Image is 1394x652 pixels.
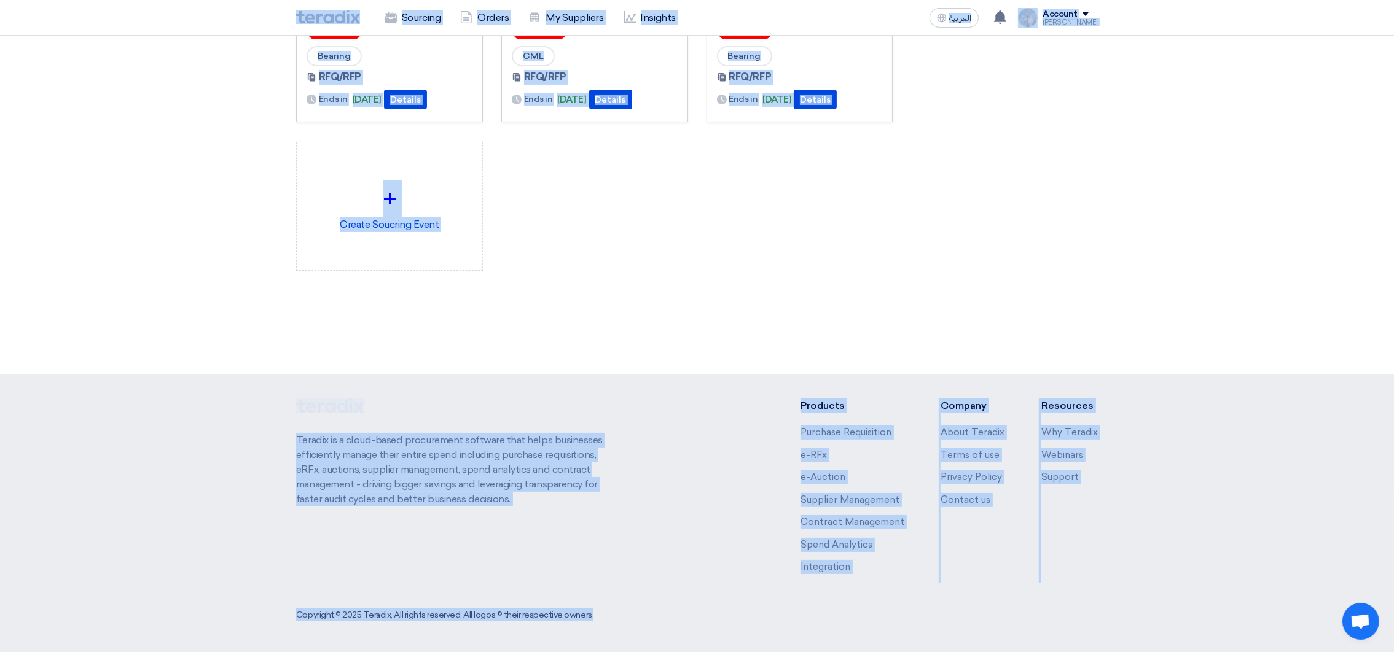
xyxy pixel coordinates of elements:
li: Resources [1041,398,1098,413]
span: Bearing [717,46,772,66]
p: Teradix is a cloud-based procurement software that helps businesses efficiently manage their enti... [296,433,617,506]
a: About Teradix [941,427,1004,438]
a: e-Auction [801,472,845,483]
span: RFQ/RFP [524,70,566,85]
li: Products [801,398,904,413]
span: CML [512,46,555,66]
span: Bearing [307,46,362,66]
button: Details [794,90,837,109]
a: Terms of use [941,449,1000,460]
div: Create Soucring Event [307,152,472,260]
div: Copyright © 2025 Teradix, All rights reserved. All logos © their respective owners. [296,608,593,621]
img: Teradix logo [296,10,360,24]
a: Contract Management [801,516,904,527]
a: Support [1041,472,1079,483]
a: Insights [614,4,686,31]
span: Ends in [319,93,348,106]
span: العربية [949,14,971,23]
span: RFQ/RFP [729,70,772,85]
span: [DATE] [557,93,586,107]
a: Sourcing [375,4,450,31]
a: Purchase Requisition [801,427,891,438]
a: Privacy Policy [941,472,1002,483]
a: Spend Analytics [801,539,872,550]
a: Integration [801,561,850,572]
li: Company [941,398,1004,413]
button: Details [384,90,427,109]
a: My Suppliers [519,4,613,31]
a: Orders [450,4,519,31]
a: Contact us [941,494,990,505]
span: [DATE] [762,93,791,107]
img: file_1710751448746.jpg [1018,8,1038,28]
a: Supplier Management [801,494,899,505]
button: العربية [930,8,979,28]
div: Account [1043,9,1078,20]
div: [PERSON_NAME] [1043,19,1098,26]
div: Open chat [1342,603,1379,640]
a: Webinars [1041,449,1083,460]
div: + [307,180,472,217]
a: Why Teradix [1041,427,1098,438]
span: RFQ/RFP [319,70,361,85]
span: Ends in [729,93,758,106]
a: e-RFx [801,449,827,460]
span: [DATE] [353,93,382,107]
button: Details [589,90,632,109]
span: Ends in [524,93,553,106]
